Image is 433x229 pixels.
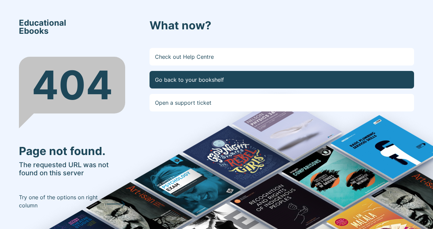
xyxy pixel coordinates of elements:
[19,193,107,209] p: Try one of the options on right column
[19,57,125,113] div: 404
[150,71,414,88] a: Go back to your bookshelf
[150,48,414,66] a: Check out Help Centre
[19,19,66,35] span: Educational Ebooks
[19,145,125,158] h3: Page not found.
[150,94,414,111] a: Open a support ticket
[19,161,125,177] h5: The requested URL was not found on this server
[150,19,414,32] h3: What now?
